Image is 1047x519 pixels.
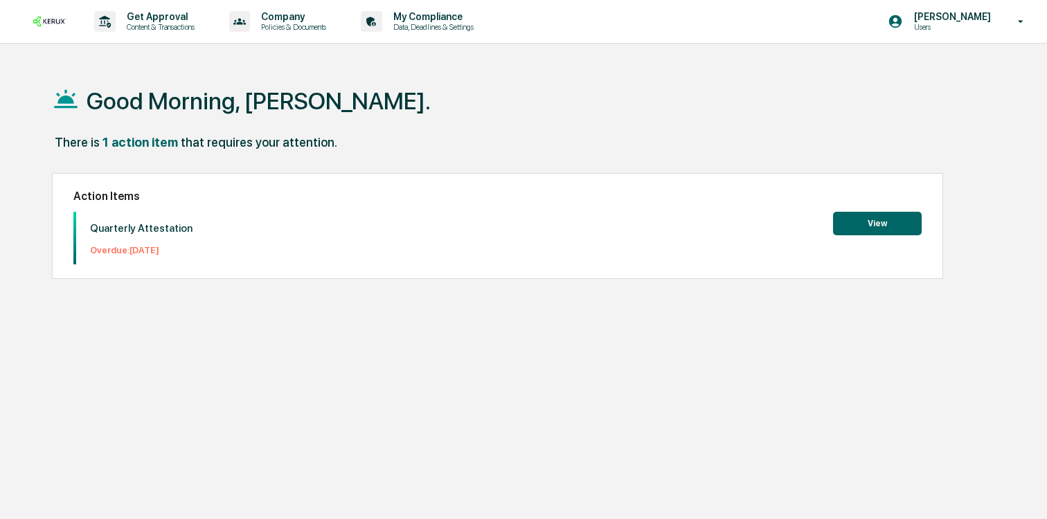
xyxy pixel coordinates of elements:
p: My Compliance [382,11,481,22]
h2: Action Items [73,190,922,203]
img: logo [33,17,66,26]
p: Content & Transactions [116,22,202,32]
p: Quarterly Attestation [90,222,193,235]
div: that requires your attention. [181,135,337,149]
a: View [833,216,922,229]
p: Users [903,22,998,32]
p: Get Approval [116,11,202,22]
p: Company [250,11,333,22]
p: Overdue: [DATE] [90,245,193,255]
button: View [833,212,922,235]
h1: Good Morning, [PERSON_NAME]. [87,87,431,115]
div: 1 action item [102,135,178,149]
p: Data, Deadlines & Settings [382,22,481,32]
div: There is [55,135,100,149]
p: Policies & Documents [250,22,333,32]
p: [PERSON_NAME] [903,11,998,22]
